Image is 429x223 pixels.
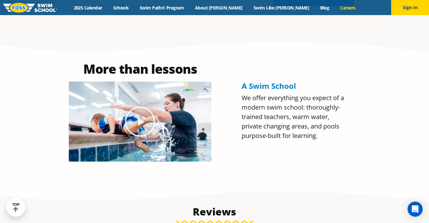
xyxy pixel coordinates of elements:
a: About [PERSON_NAME] [190,5,248,11]
img: FOSS Swim School Logo [3,3,57,13]
a: Schools [108,5,134,11]
div: TOP [12,203,20,212]
span: A Swim School [242,81,296,91]
h2: More than lessons [69,63,211,75]
a: Swim Path® Program [134,5,189,11]
h3: Reviews [66,205,363,218]
a: Swim Like [PERSON_NAME] [248,5,315,11]
span: We offer everything you expect of a modern swim school: thoroughly-trained teachers, warm water, ... [242,94,344,140]
a: 2025 Calendar [68,5,108,11]
a: Careers [335,5,361,11]
div: Play Video [124,106,156,137]
div: Open Intercom Messenger [408,202,423,217]
a: Blog [315,5,335,11]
